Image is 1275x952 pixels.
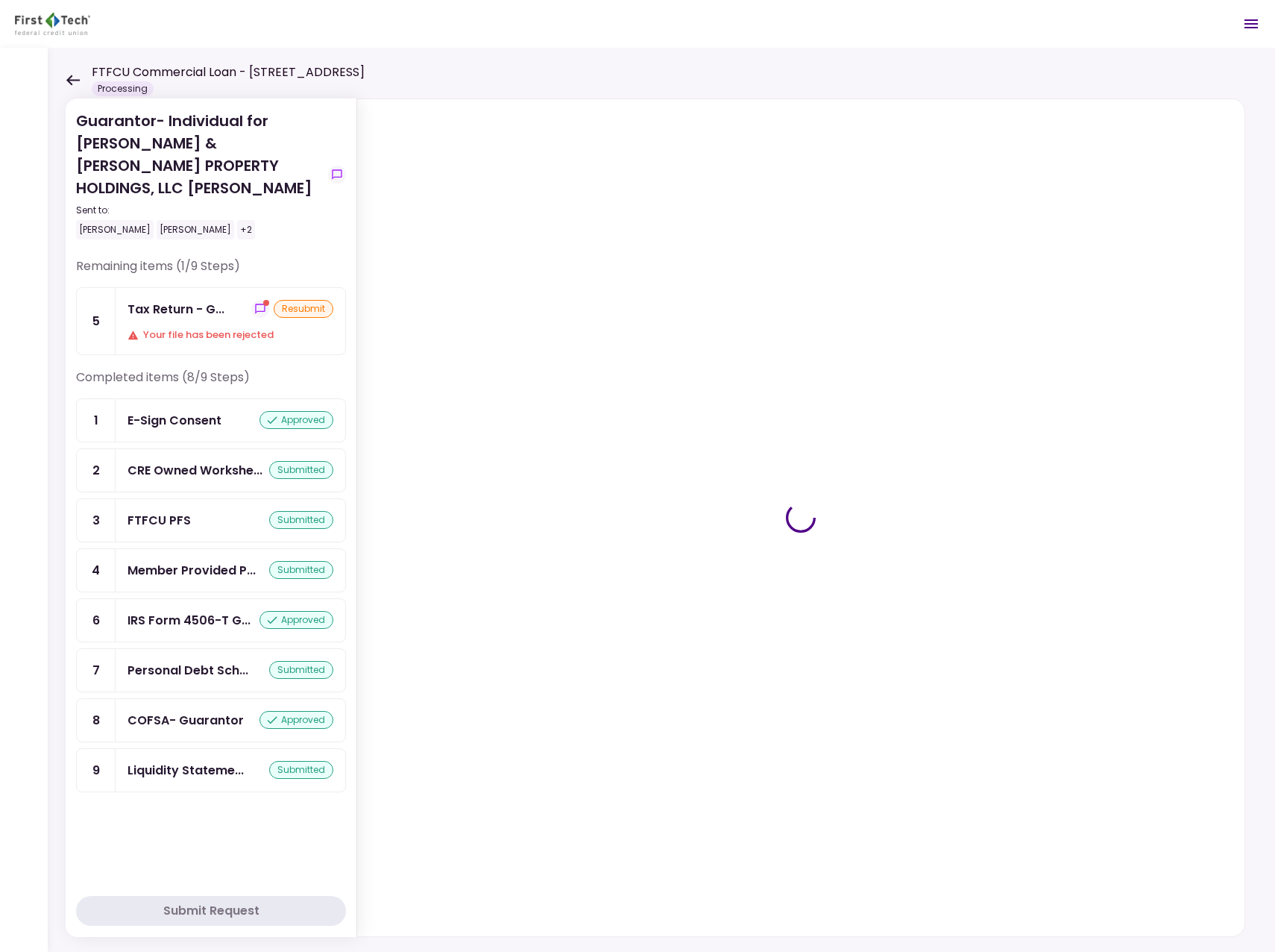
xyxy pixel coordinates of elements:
[76,369,346,398] div: Completed items (8/9 Steps)
[127,461,262,480] div: CRE Owned Worksheet
[76,110,322,239] div: Guarantor- Individual for [PERSON_NAME] & [PERSON_NAME] PROPERTY HOLDINGS, LLC [PERSON_NAME]
[259,711,333,729] div: approved
[127,328,333,342] div: Your file has been rejected
[77,599,116,642] div: 6
[328,166,346,184] button: show-messages
[76,398,346,442] a: 1E-Sign Consentapproved
[77,288,116,354] div: 5
[92,63,365,81] h1: FTFCU Commercial Loan - [STREET_ADDRESS]
[259,411,333,429] div: approved
[269,461,333,479] div: submitted
[92,81,154,96] div: Processing
[237,220,255,239] div: +2
[127,411,221,430] div: E-Sign Consent
[77,749,116,792] div: 9
[76,698,346,742] a: 8COFSA- Guarantorapproved
[269,761,333,779] div: submitted
[259,611,333,629] div: approved
[77,649,116,692] div: 7
[76,598,346,642] a: 6IRS Form 4506-T Guarantorapproved
[274,300,333,318] div: resubmit
[251,300,269,318] button: show-messages
[77,499,116,542] div: 3
[1233,6,1269,42] button: Open menu
[127,711,244,730] div: COFSA- Guarantor
[269,661,333,679] div: submitted
[76,220,154,239] div: [PERSON_NAME]
[127,661,248,680] div: Personal Debt Schedule
[76,448,346,492] a: 2CRE Owned Worksheetsubmitted
[76,498,346,542] a: 3FTFCU PFSsubmitted
[76,648,346,692] a: 7Personal Debt Schedulesubmitted
[76,896,346,926] button: Submit Request
[163,902,259,920] div: Submit Request
[127,761,244,780] div: Liquidity Statements - Guarantor
[269,511,333,529] div: submitted
[76,548,346,592] a: 4Member Provided PFSsubmitted
[127,511,191,530] div: FTFCU PFS
[76,204,322,217] div: Sent to:
[77,549,116,592] div: 4
[157,220,234,239] div: [PERSON_NAME]
[76,257,346,287] div: Remaining items (1/9 Steps)
[127,611,251,630] div: IRS Form 4506-T Guarantor
[127,300,224,319] div: Tax Return - Guarantor
[15,13,90,35] img: Partner icon
[269,561,333,579] div: submitted
[77,449,116,492] div: 2
[77,399,116,442] div: 1
[77,699,116,742] div: 8
[76,287,346,355] a: 5Tax Return - Guarantorshow-messagesresubmitYour file has been rejected
[127,561,256,580] div: Member Provided PFS
[76,748,346,792] a: 9Liquidity Statements - Guarantorsubmitted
